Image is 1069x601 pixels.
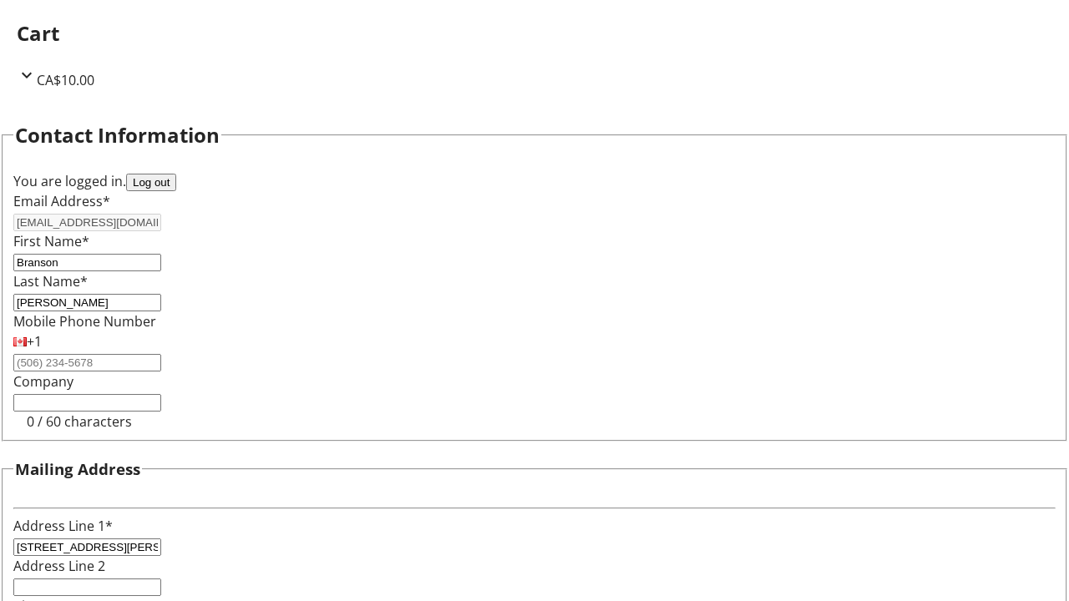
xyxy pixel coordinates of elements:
label: Address Line 2 [13,557,105,575]
span: CA$10.00 [37,71,94,89]
label: Mobile Phone Number [13,312,156,331]
tr-character-limit: 0 / 60 characters [27,412,132,431]
button: Log out [126,174,176,191]
input: (506) 234-5678 [13,354,161,371]
label: Company [13,372,73,391]
label: Last Name* [13,272,88,290]
div: You are logged in. [13,171,1056,191]
label: First Name* [13,232,89,250]
h2: Cart [17,18,1052,48]
input: Address [13,538,161,556]
h3: Mailing Address [15,457,140,481]
label: Email Address* [13,192,110,210]
h2: Contact Information [15,120,220,150]
label: Address Line 1* [13,517,113,535]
